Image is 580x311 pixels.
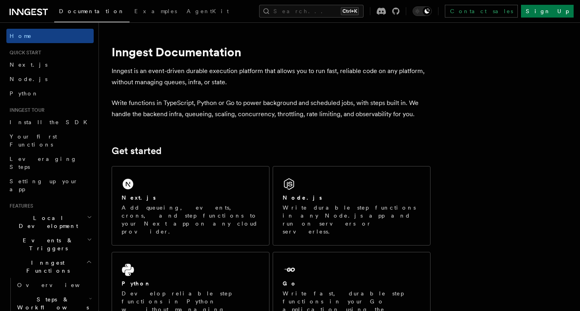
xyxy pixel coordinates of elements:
a: Sign Up [521,5,574,18]
a: Next.jsAdd queueing, events, crons, and step functions to your Next app on any cloud provider. [112,166,269,246]
span: Events & Triggers [6,236,87,252]
span: Install the SDK [10,119,92,125]
span: Features [6,203,33,209]
button: Inngest Functions [6,256,94,278]
p: Inngest is an event-driven durable execution platform that allows you to run fast, reliable code ... [112,65,431,88]
p: Write functions in TypeScript, Python or Go to power background and scheduled jobs, with steps bu... [112,97,431,120]
span: Your first Functions [10,133,57,148]
a: Node.js [6,72,94,86]
a: Setting up your app [6,174,94,196]
a: Overview [14,278,94,292]
a: Get started [112,145,161,156]
button: Search...Ctrl+K [259,5,364,18]
span: Node.js [10,76,47,82]
a: Python [6,86,94,101]
a: Node.jsWrite durable step functions in any Node.js app and run on servers or serverless. [273,166,431,246]
a: Next.js [6,57,94,72]
span: Home [10,32,32,40]
a: Contact sales [445,5,518,18]
span: Leveraging Steps [10,156,77,170]
a: Home [6,29,94,43]
h2: Next.js [122,194,156,202]
a: Your first Functions [6,129,94,152]
span: AgentKit [187,8,229,14]
span: Examples [134,8,177,14]
span: Local Development [6,214,87,230]
a: Install the SDK [6,115,94,129]
h1: Inngest Documentation [112,45,431,59]
span: Overview [17,282,99,288]
span: Setting up your app [10,178,78,192]
a: AgentKit [182,2,234,22]
kbd: Ctrl+K [341,7,359,15]
button: Events & Triggers [6,233,94,256]
h2: Python [122,279,151,287]
p: Write durable step functions in any Node.js app and run on servers or serverless. [283,204,421,236]
span: Inngest tour [6,107,45,113]
a: Leveraging Steps [6,152,94,174]
span: Next.js [10,61,47,68]
h2: Go [283,279,297,287]
span: Quick start [6,50,41,56]
a: Examples [130,2,182,22]
h2: Node.js [283,194,322,202]
span: Inngest Functions [6,259,86,275]
a: Documentation [54,2,130,22]
button: Local Development [6,211,94,233]
button: Toggle dark mode [413,6,432,16]
span: Python [10,90,39,97]
p: Add queueing, events, crons, and step functions to your Next app on any cloud provider. [122,204,260,236]
span: Documentation [59,8,125,14]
